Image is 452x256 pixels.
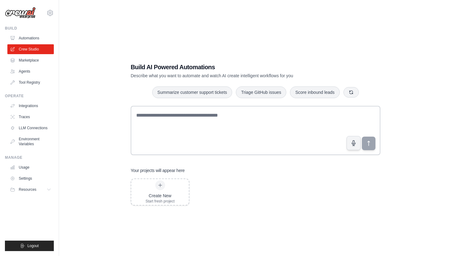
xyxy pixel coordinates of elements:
[5,241,54,251] button: Logout
[7,134,54,149] a: Environment Variables
[5,7,36,19] img: Logo
[145,199,175,204] div: Start fresh project
[7,162,54,172] a: Usage
[7,44,54,54] a: Crew Studio
[290,86,340,98] button: Score inbound leads
[347,136,361,150] button: Click to speak your automation idea
[131,63,337,71] h1: Build AI Powered Automations
[131,167,185,174] h3: Your projects will appear here
[7,101,54,111] a: Integrations
[27,243,39,248] span: Logout
[7,78,54,87] a: Tool Registry
[152,86,232,98] button: Summarize customer support tickets
[343,87,359,98] button: Get new suggestions
[7,55,54,65] a: Marketplace
[19,187,36,192] span: Resources
[5,94,54,98] div: Operate
[5,155,54,160] div: Manage
[7,123,54,133] a: LLM Connections
[236,86,286,98] button: Triage GitHub issues
[7,112,54,122] a: Traces
[5,26,54,31] div: Build
[7,33,54,43] a: Automations
[7,174,54,183] a: Settings
[7,66,54,76] a: Agents
[7,185,54,194] button: Resources
[131,73,337,79] p: Describe what you want to automate and watch AI create intelligent workflows for you
[145,193,175,199] div: Create New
